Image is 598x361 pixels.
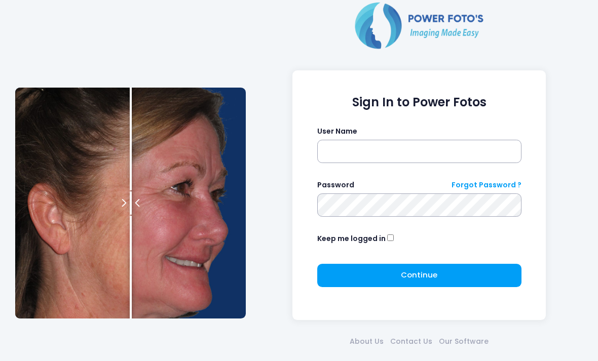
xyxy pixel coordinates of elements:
button: Continue [317,264,521,287]
label: User Name [317,126,357,137]
a: About Us [347,336,387,347]
a: Contact Us [387,336,436,347]
h1: Sign In to Power Fotos [317,95,521,110]
span: Continue [401,269,437,280]
a: Our Software [436,336,492,347]
label: Password [317,180,354,190]
a: Forgot Password ? [452,180,521,190]
label: Keep me logged in [317,233,386,244]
